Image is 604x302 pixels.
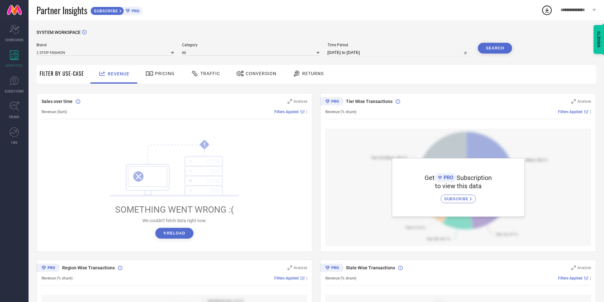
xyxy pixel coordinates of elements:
span: Revenue (Sum) [42,110,67,114]
button: ↻Reload [155,228,193,239]
button: Search [478,43,512,54]
span: We couldn’t fetch data right now. [142,218,207,223]
span: Tier Wise Transactions [346,99,393,104]
span: Subscription [457,174,492,182]
span: Traffic [200,71,220,76]
span: Get [425,174,435,182]
span: Filters Applied [274,110,299,114]
svg: Zoom [571,266,576,270]
div: Open download list [541,4,553,16]
tspan: ! [204,141,205,148]
span: Region Wise Transactions [62,265,115,270]
div: Premium [320,97,344,107]
span: Brand [36,43,174,47]
a: SUBSCRIBE [441,190,476,203]
span: SYSTEM WORKSPACE [36,30,81,35]
span: SCORECARDS [5,37,24,42]
span: FWD [11,140,17,145]
span: Conversion [246,71,276,76]
span: SOMETHING WENT WRONG :( [115,204,234,215]
span: TRENDS [9,114,20,119]
span: SUBSCRIBE [91,9,120,13]
span: PRO [130,9,140,13]
span: SUGGESTIONS [5,89,24,93]
span: Sales over time [42,99,73,104]
span: | [590,110,591,114]
span: Filters Applied [274,276,299,280]
div: Premium [320,264,344,273]
span: Revenue (% share) [325,110,356,114]
span: Revenue (% share) [42,276,73,280]
span: | [306,110,307,114]
span: State Wise Transactions [346,265,395,270]
span: PRO [442,175,453,181]
a: SUBSCRIBEPRO [90,5,143,15]
span: Filters Applied [558,110,582,114]
span: Time Period [328,43,470,47]
span: Analyse [294,99,307,104]
svg: Zoom [288,266,292,270]
svg: Zoom [288,99,292,104]
input: Select time period [328,49,470,56]
span: WORKSPACE [6,63,23,68]
span: Filter By Use-Case [40,70,84,77]
span: Analyse [577,266,591,270]
span: Analyse [577,99,591,104]
span: Returns [302,71,324,76]
span: Revenue (% share) [325,276,356,280]
div: Premium [36,264,60,273]
span: Partner Insights [36,4,87,17]
span: Pricing [155,71,175,76]
span: | [590,276,591,280]
span: Revenue [108,71,129,76]
span: Filters Applied [558,276,582,280]
span: Analyse [294,266,307,270]
svg: Zoom [571,99,576,104]
span: | [306,276,307,280]
span: SUBSCRIBE [444,196,470,201]
span: to view this data [435,182,482,190]
span: Category [182,43,320,47]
